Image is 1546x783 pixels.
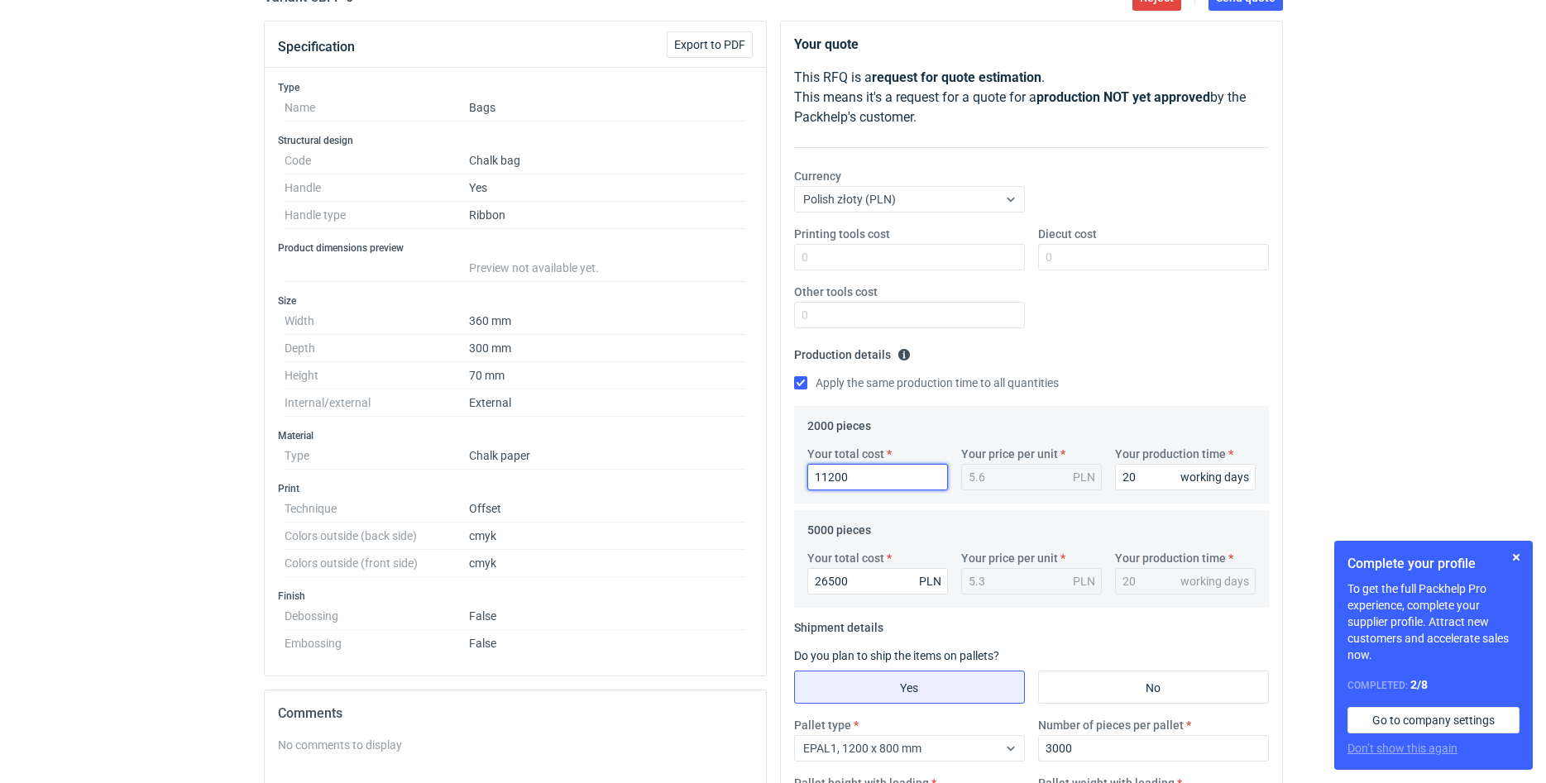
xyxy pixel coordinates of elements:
dd: False [469,603,746,630]
label: Pallet type [794,717,851,733]
strong: production NOT yet approved [1036,89,1210,105]
button: Export to PDF [667,31,753,58]
h3: Structural design [278,134,753,147]
dd: cmyk [469,550,746,577]
span: Export to PDF [674,39,745,50]
dt: Handle [285,174,469,202]
div: Completed: [1347,676,1520,694]
label: Other tools cost [794,284,878,300]
label: Diecut cost [1038,226,1097,242]
dd: False [469,630,746,650]
a: Go to company settings [1347,707,1520,733]
dd: Ribbon [469,202,746,229]
dt: Width [285,308,469,335]
h3: Size [278,294,753,308]
h2: Comments [278,704,753,723]
legend: Production details [794,341,911,361]
h3: Product dimensions preview [278,241,753,255]
span: Preview not available yet. [469,261,599,275]
div: PLN [919,573,941,590]
dd: Yes [469,174,746,202]
input: 0 [807,464,948,490]
dd: 300 mm [469,335,746,362]
dd: Chalk bag [469,147,746,174]
dt: Name [285,94,469,122]
dt: Debossing [285,603,469,630]
dd: Bags [469,94,746,122]
dt: Internal/external [285,389,469,417]
label: Yes [794,671,1025,704]
dd: 70 mm [469,362,746,389]
dt: Colors outside (front side) [285,550,469,577]
input: 0 [1038,244,1269,270]
label: Do you plan to ship the items on pallets? [794,649,999,662]
label: Number of pieces per pallet [1038,717,1184,733]
dt: Handle type [285,202,469,229]
label: Your price per unit [961,550,1058,566]
label: Printing tools cost [794,226,890,242]
button: Specification [278,27,355,67]
legend: 5000 pieces [807,517,871,537]
dt: Type [285,442,469,470]
h3: Print [278,482,753,495]
p: This RFQ is a . This means it's a request for a quote for a by the Packhelp's customer. [794,68,1269,127]
input: 0 [794,302,1025,328]
label: Your production time [1115,550,1226,566]
div: PLN [1073,469,1095,485]
strong: request for quote estimation [872,69,1041,85]
legend: Shipment details [794,614,883,634]
span: EPAL1, 1200 x 800 mm [803,742,921,755]
div: working days [1180,573,1249,590]
button: Skip for now [1506,547,1526,567]
label: Your total cost [807,446,884,462]
span: Polish złoty (PLN) [803,193,896,206]
div: working days [1180,469,1249,485]
dd: 360 mm [469,308,746,335]
dt: Code [285,147,469,174]
dd: Chalk paper [469,442,746,470]
div: No comments to display [278,737,753,753]
strong: Your quote [794,36,859,52]
dt: Colors outside (back side) [285,523,469,550]
label: Apply the same production time to all quantities [794,375,1059,391]
h1: Complete your profile [1347,554,1520,574]
input: 0 [794,244,1025,270]
label: Currency [794,168,841,184]
dt: Technique [285,495,469,523]
dd: Offset [469,495,746,523]
h3: Type [278,81,753,94]
label: Your price per unit [961,446,1058,462]
dd: External [469,389,746,417]
legend: 2000 pieces [807,413,871,432]
input: 0 [1038,735,1269,762]
button: Don’t show this again [1347,740,1457,757]
p: To get the full Packhelp Pro experience, complete your supplier profile. Attract new customers an... [1347,580,1520,663]
h3: Finish [278,590,753,603]
label: Your total cost [807,550,884,566]
input: 0 [1115,464,1256,490]
dt: Embossing [285,630,469,650]
dt: Height [285,362,469,389]
h3: Material [278,429,753,442]
dt: Depth [285,335,469,362]
label: Your production time [1115,446,1226,462]
strong: 2 / 8 [1410,678,1428,691]
div: PLN [1073,573,1095,590]
dd: cmyk [469,523,746,550]
label: No [1038,671,1269,704]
